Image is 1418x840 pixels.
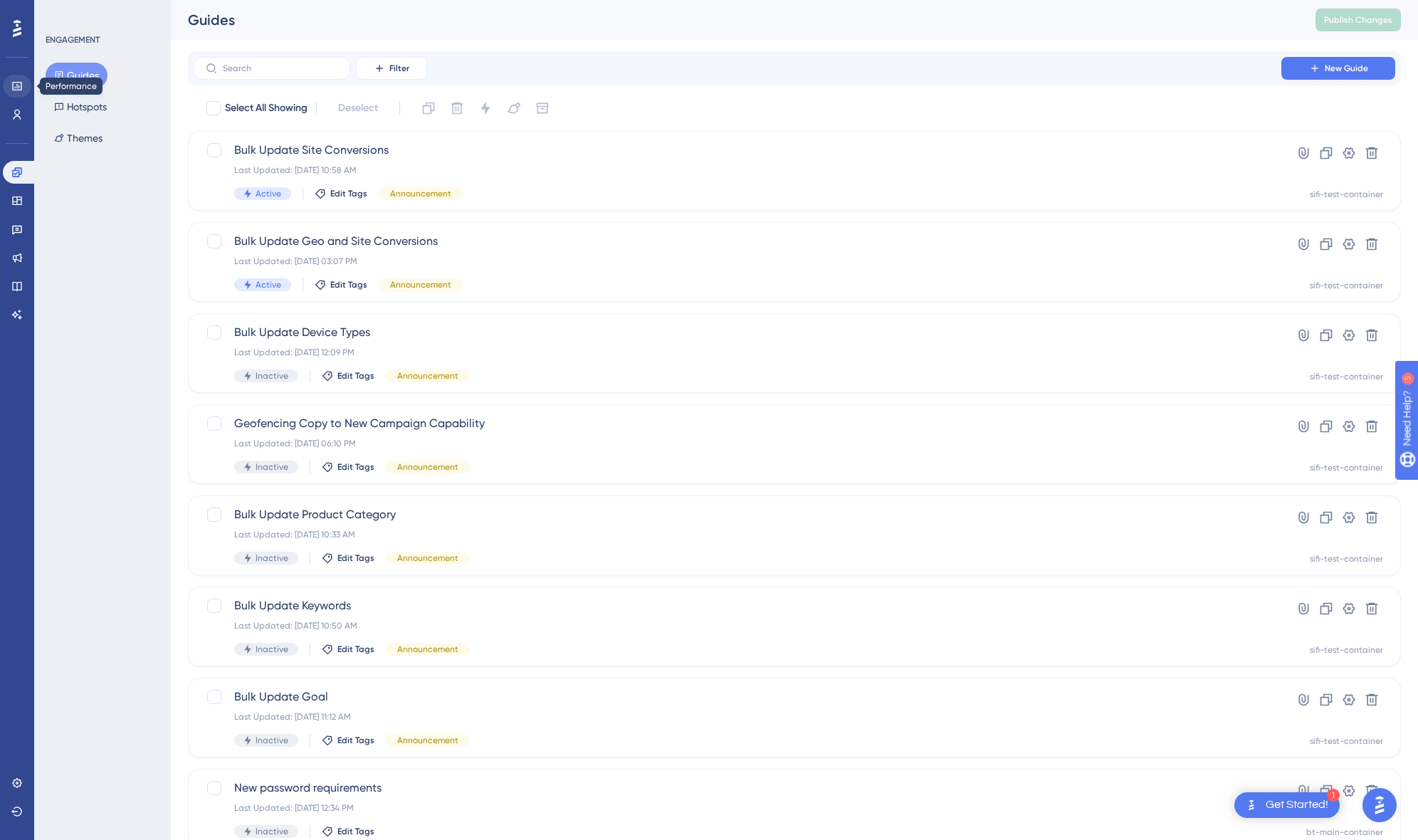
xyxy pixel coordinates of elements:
[1266,797,1328,813] div: Get Started!
[337,826,374,837] span: Edit Tags
[330,188,367,199] span: Edit Tags
[1327,789,1340,802] div: 1
[1310,371,1383,382] div: sifi-test-container
[234,597,1241,614] span: Bulk Update Keywords
[1234,792,1340,818] div: Open Get Started! checklist, remaining modules: 1
[322,461,374,473] button: Edit Tags
[1310,462,1383,473] div: sifi-test-container
[46,125,111,151] button: Themes
[234,506,1241,523] span: Bulk Update Product Category
[338,100,378,117] span: Deselect
[256,552,288,564] span: Inactive
[234,233,1241,250] span: Bulk Update Geo and Site Conversions
[234,779,1241,797] span: New password requirements
[223,63,338,73] input: Search
[397,735,458,746] span: Announcement
[256,644,288,655] span: Inactive
[234,347,1241,358] div: Last Updated: [DATE] 12:09 PM
[1315,9,1401,31] button: Publish Changes
[1324,14,1392,26] span: Publish Changes
[33,4,89,21] span: Need Help?
[397,461,458,473] span: Announcement
[322,644,374,655] button: Edit Tags
[397,644,458,655] span: Announcement
[397,370,458,382] span: Announcement
[322,826,374,837] button: Edit Tags
[1310,189,1383,200] div: sifi-test-container
[256,370,288,382] span: Inactive
[234,438,1241,449] div: Last Updated: [DATE] 06:10 PM
[1306,826,1383,838] div: bt-main-container
[234,620,1241,631] div: Last Updated: [DATE] 10:50 AM
[46,34,100,46] div: ENGAGEMENT
[322,552,374,564] button: Edit Tags
[256,461,288,473] span: Inactive
[1310,280,1383,291] div: sifi-test-container
[337,370,374,382] span: Edit Tags
[1358,784,1401,826] iframe: UserGuiding AI Assistant Launcher
[234,688,1241,705] span: Bulk Update Goal
[256,826,288,837] span: Inactive
[225,100,308,117] span: Select All Showing
[188,10,1280,30] div: Guides
[330,279,367,290] span: Edit Tags
[389,63,409,74] span: Filter
[256,279,281,290] span: Active
[397,552,458,564] span: Announcement
[356,57,427,80] button: Filter
[46,94,115,120] button: Hotspots
[315,279,367,290] button: Edit Tags
[337,735,374,746] span: Edit Tags
[256,188,281,199] span: Active
[337,644,374,655] span: Edit Tags
[46,63,107,88] button: Guides
[1325,63,1368,74] span: New Guide
[325,95,391,121] button: Deselect
[234,415,1241,432] span: Geofencing Copy to New Campaign Capability
[1243,797,1260,814] img: launcher-image-alternative-text
[1310,735,1383,747] div: sifi-test-container
[322,735,374,746] button: Edit Tags
[234,711,1241,723] div: Last Updated: [DATE] 11:12 AM
[315,188,367,199] button: Edit Tags
[322,370,374,382] button: Edit Tags
[234,164,1241,176] div: Last Updated: [DATE] 10:58 AM
[234,142,1241,159] span: Bulk Update Site Conversions
[234,256,1241,267] div: Last Updated: [DATE] 03:07 PM
[234,802,1241,814] div: Last Updated: [DATE] 12:34 PM
[390,188,451,199] span: Announcement
[1310,644,1383,656] div: sifi-test-container
[1281,57,1395,80] button: New Guide
[256,735,288,746] span: Inactive
[234,324,1241,341] span: Bulk Update Device Types
[337,461,374,473] span: Edit Tags
[99,7,103,19] div: 5
[234,529,1241,540] div: Last Updated: [DATE] 10:33 AM
[1310,553,1383,565] div: sifi-test-container
[390,279,451,290] span: Announcement
[337,552,374,564] span: Edit Tags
